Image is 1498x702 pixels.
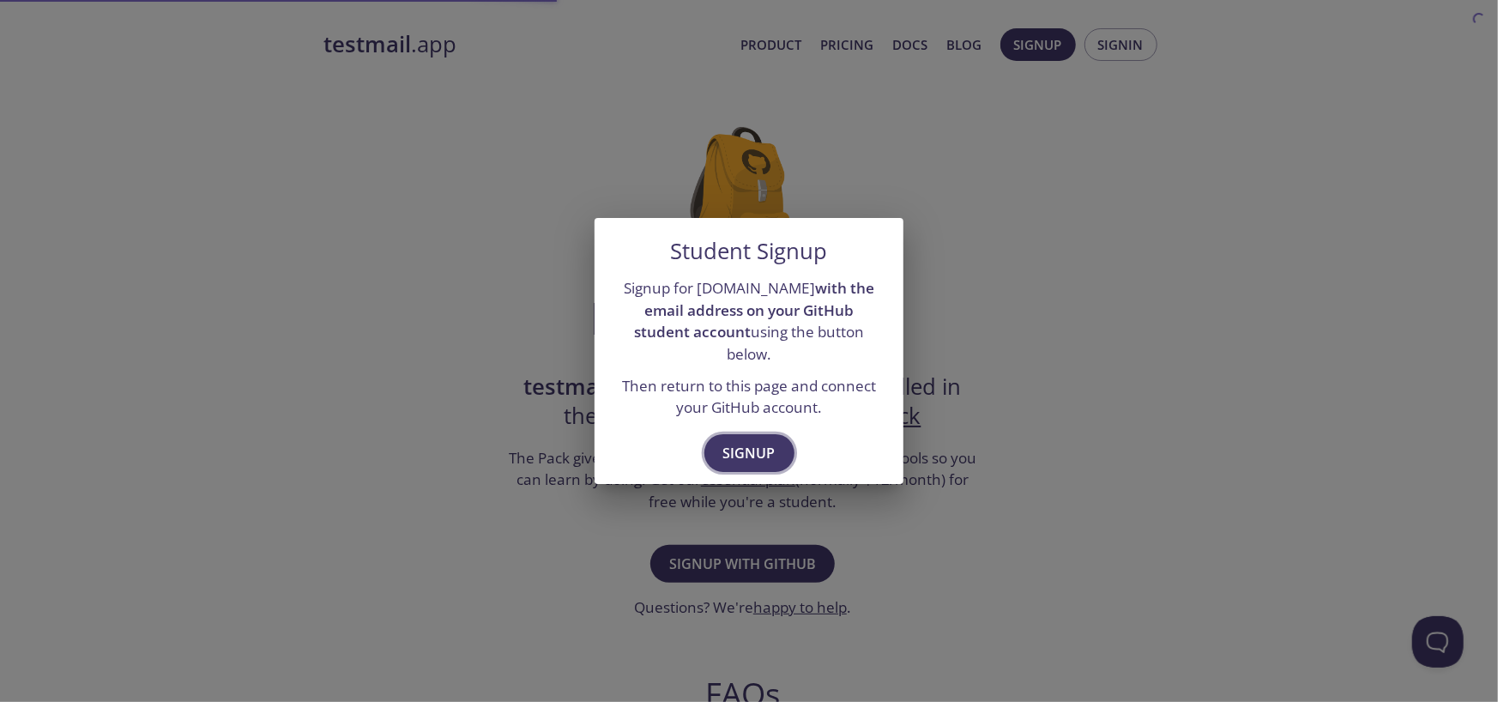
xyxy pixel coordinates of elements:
[634,278,874,342] strong: with the email address on your GitHub student account
[723,441,776,465] span: Signup
[615,375,883,419] p: Then return to this page and connect your GitHub account.
[671,239,828,264] h5: Student Signup
[615,277,883,366] p: Signup for [DOMAIN_NAME] using the button below.
[704,434,794,472] button: Signup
